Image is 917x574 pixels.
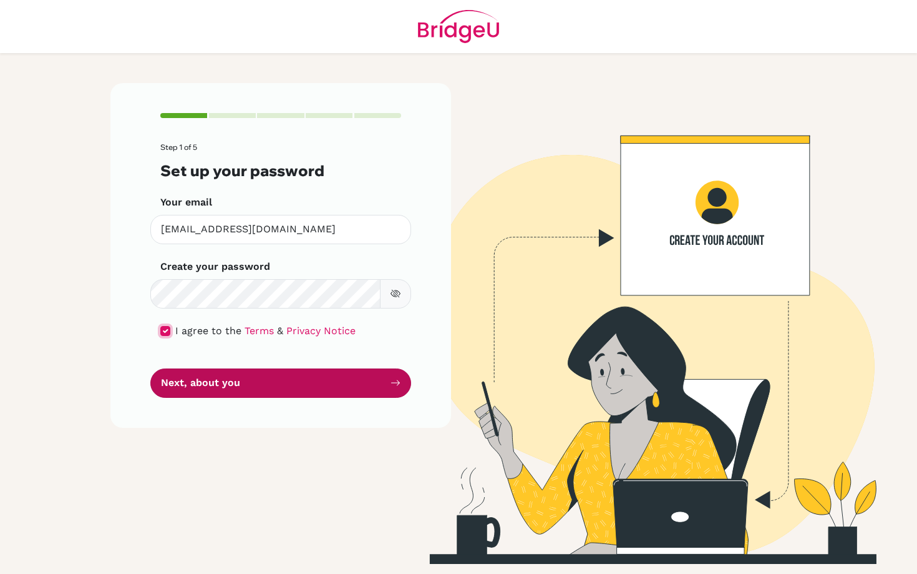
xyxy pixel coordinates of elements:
[286,325,356,337] a: Privacy Notice
[277,325,283,337] span: &
[245,325,274,337] a: Terms
[160,259,270,274] label: Create your password
[160,195,212,210] label: Your email
[160,142,197,152] span: Step 1 of 5
[175,325,241,337] span: I agree to the
[150,369,411,398] button: Next, about you
[160,162,401,180] h3: Set up your password
[150,215,411,244] input: Insert your email*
